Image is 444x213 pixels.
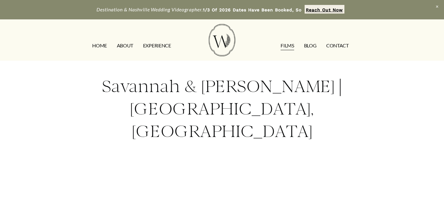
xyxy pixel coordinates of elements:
[304,41,317,51] a: Blog
[306,7,343,12] strong: Reach Out Now
[326,41,349,51] a: CONTACT
[117,41,133,51] a: ABOUT
[305,5,344,14] a: Reach Out Now
[143,41,171,51] a: EXPERIENCE
[51,75,393,143] h2: Savannah & [PERSON_NAME] | [GEOGRAPHIC_DATA], [GEOGRAPHIC_DATA]
[281,41,294,51] a: FILMS
[209,24,235,56] img: Wild Fern Weddings
[92,41,107,51] a: HOME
